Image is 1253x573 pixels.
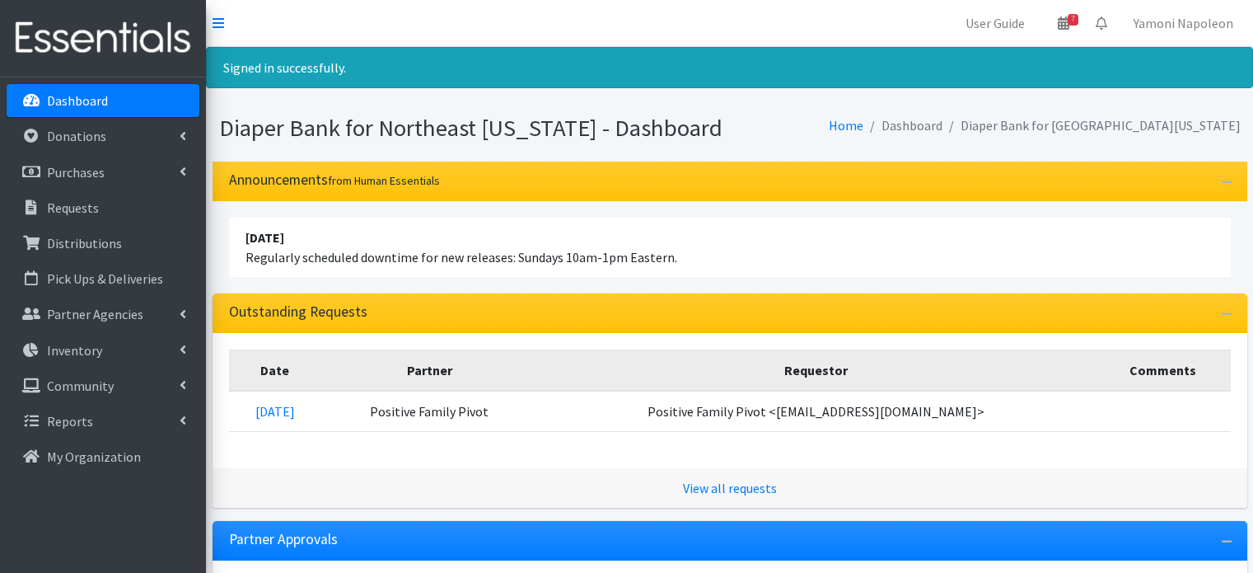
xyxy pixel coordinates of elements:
[47,92,108,109] p: Dashboard
[206,47,1253,88] div: Signed in successfully.
[7,369,199,402] a: Community
[255,403,295,420] a: [DATE]
[538,391,1096,432] td: Positive Family Pivot <[EMAIL_ADDRESS][DOMAIN_NAME]>
[863,114,942,138] li: Dashboard
[7,334,199,367] a: Inventory
[245,229,284,246] strong: [DATE]
[1068,14,1078,26] span: 7
[47,306,143,322] p: Partner Agencies
[47,342,102,359] p: Inventory
[7,156,199,189] a: Purchases
[7,11,199,66] img: HumanEssentials
[952,7,1038,40] a: User Guide
[321,391,538,432] td: Positive Family Pivot
[47,413,93,430] p: Reports
[229,171,440,189] h3: Announcements
[7,298,199,331] a: Partner Agencies
[47,164,105,181] p: Purchases
[7,120,199,153] a: Donations
[229,531,338,548] h3: Partner Approvals
[47,128,106,144] p: Donations
[229,303,367,321] h3: Outstanding Requests
[7,440,199,473] a: My Organization
[7,405,199,438] a: Reports
[1045,7,1082,40] a: 7
[1120,7,1246,40] a: Yamoni Napoleon
[229,350,322,391] th: Date
[47,378,114,394] p: Community
[7,262,199,295] a: Pick Ups & Deliveries
[47,200,99,216] p: Requests
[321,350,538,391] th: Partner
[7,227,199,260] a: Distributions
[942,114,1241,138] li: Diaper Bank for [GEOGRAPHIC_DATA][US_STATE]
[683,480,777,496] a: View all requests
[47,449,141,465] p: My Organization
[7,191,199,224] a: Requests
[829,117,863,134] a: Home
[47,270,163,287] p: Pick Ups & Deliveries
[7,84,199,117] a: Dashboard
[229,218,1231,277] li: Regularly scheduled downtime for new releases: Sundays 10am-1pm Eastern.
[219,114,724,143] h1: Diaper Bank for Northeast [US_STATE] - Dashboard
[47,235,122,251] p: Distributions
[1095,350,1230,391] th: Comments
[538,350,1096,391] th: Requestor
[328,173,440,188] small: from Human Essentials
